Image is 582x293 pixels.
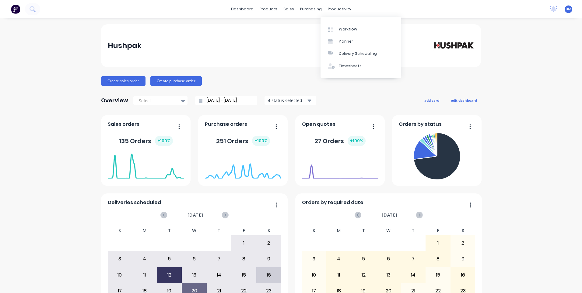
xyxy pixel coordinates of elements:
div: 4 [327,251,351,267]
span: Deliveries scheduled [108,199,161,206]
div: + 100 % [252,136,270,146]
div: productivity [325,5,354,14]
div: Timesheets [339,63,362,69]
div: Planner [339,39,353,44]
div: Overview [101,94,128,107]
span: [DATE] [382,212,398,218]
button: Create sales order [101,76,145,86]
div: Hushpak [108,40,142,52]
button: 4 status selected [265,96,316,105]
a: Workflow [321,23,401,35]
div: 2 [257,235,281,251]
button: edit dashboard [447,96,481,104]
button: Create purchase order [150,76,202,86]
img: Hushpak [432,40,474,51]
div: + 100 % [155,136,173,146]
span: Sales orders [108,121,139,128]
div: 5 [352,251,376,267]
div: 3 [302,251,326,267]
div: 7 [401,251,426,267]
div: 6 [376,251,401,267]
div: 7 [207,251,231,267]
div: W [182,226,207,235]
div: 1 [426,235,450,251]
div: M [326,226,351,235]
div: 3 [108,251,132,267]
div: 10 [108,267,132,283]
div: 11 [327,267,351,283]
a: Timesheets [321,60,401,72]
div: 13 [376,267,401,283]
div: 4 [132,251,157,267]
div: T [207,226,232,235]
div: 14 [207,267,231,283]
div: F [426,226,451,235]
div: 27 Orders [314,136,366,146]
a: dashboard [228,5,257,14]
div: 12 [352,267,376,283]
div: 6 [182,251,206,267]
div: W [376,226,401,235]
div: 9 [451,251,475,267]
div: Delivery Scheduling [339,51,377,56]
div: 10 [302,267,326,283]
div: T [157,226,182,235]
div: F [231,226,256,235]
div: T [401,226,426,235]
div: S [107,226,132,235]
span: [DATE] [188,212,203,218]
div: M [132,226,157,235]
div: 1 [232,235,256,251]
a: Delivery Scheduling [321,48,401,60]
div: 135 Orders [119,136,173,146]
a: Planner [321,35,401,48]
div: 2 [451,235,475,251]
div: + 100 % [348,136,366,146]
div: purchasing [297,5,325,14]
div: Workflow [339,26,357,32]
div: 251 Orders [216,136,270,146]
div: 11 [132,267,157,283]
div: S [302,226,327,235]
div: 15 [426,267,450,283]
div: S [256,226,281,235]
div: 9 [257,251,281,267]
span: Open quotes [302,121,335,128]
div: 16 [257,267,281,283]
div: 4 status selected [268,97,306,104]
span: Purchase orders [205,121,247,128]
button: add card [420,96,443,104]
div: 8 [426,251,450,267]
div: sales [280,5,297,14]
div: 16 [451,267,475,283]
div: 13 [182,267,206,283]
img: Factory [11,5,20,14]
span: BM [566,6,571,12]
div: products [257,5,280,14]
span: Orders by status [399,121,442,128]
div: S [451,226,475,235]
div: T [351,226,376,235]
div: 12 [157,267,182,283]
div: 15 [232,267,256,283]
div: 8 [232,251,256,267]
div: 14 [401,267,426,283]
div: 5 [157,251,182,267]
